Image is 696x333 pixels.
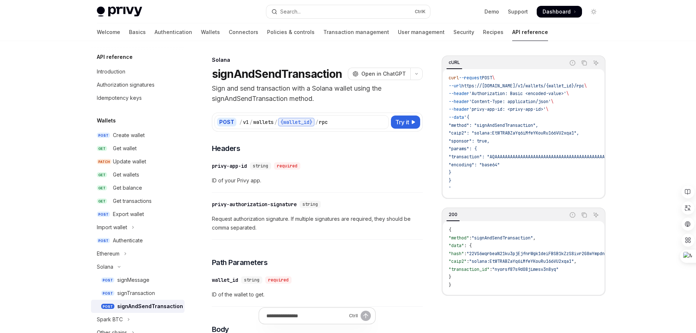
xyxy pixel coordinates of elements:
[278,118,315,126] div: {wallet_id}
[568,58,577,68] button: Report incorrect code
[543,8,571,15] span: Dashboard
[449,83,461,89] span: --url
[97,116,116,125] h5: Wallets
[91,181,185,194] a: GETGet balance
[212,143,240,154] span: Headers
[484,8,499,15] a: Demo
[361,70,406,77] span: Open in ChatGPT
[113,157,146,166] div: Update wallet
[212,276,238,284] div: wallet_id
[579,58,589,68] button: Copy the contents from the code block
[91,155,185,168] a: PATCHUpdate wallet
[212,176,423,185] span: ID of your Privy app.
[97,23,120,41] a: Welcome
[91,208,185,221] a: POSTExport wallet
[91,194,185,208] a: GETGet transactions
[449,243,464,249] span: "data"
[588,6,600,18] button: Toggle dark mode
[464,251,467,257] span: :
[584,83,587,89] span: \
[91,168,185,181] a: GETGet wallets
[449,282,451,288] span: }
[97,249,119,258] div: Ethereum
[464,243,472,249] span: : {
[91,313,185,326] button: Toggle Spark BTC section
[244,277,259,283] span: string
[91,142,185,155] a: GETGet wallet
[591,58,601,68] button: Ask AI
[546,106,548,112] span: \
[483,23,503,41] a: Recipes
[239,118,242,126] div: /
[117,302,183,311] div: signAndSendTransaction
[449,227,451,233] span: {
[449,178,451,183] span: }
[212,290,423,299] span: ID of the wallet to get.
[348,68,410,80] button: Open in ChatGPT
[449,106,469,112] span: --header
[212,201,297,208] div: privy-authorization-signature
[508,8,528,15] a: Support
[113,170,139,179] div: Get wallets
[303,201,318,207] span: string
[97,146,107,151] span: GET
[113,183,142,192] div: Get balance
[449,162,500,168] span: "encoding": "base64"
[449,114,464,120] span: --data
[91,287,185,300] a: POSTsignTransaction
[97,223,127,232] div: Import wallet
[449,146,477,152] span: "params": {
[129,23,146,41] a: Basics
[117,276,149,284] div: signMessage
[91,65,185,78] a: Introduction
[101,304,114,309] span: POST
[574,258,577,264] span: ,
[319,118,328,126] div: rpc
[449,130,579,136] span: "caip2": "solana:EtWTRABZaYq6iMfeYKouRu166VU2xqa1",
[459,75,482,81] span: --request
[117,289,155,298] div: signTransaction
[492,75,495,81] span: \
[101,291,114,296] span: POST
[551,99,554,105] span: \
[212,257,268,268] span: Path Parameters
[212,67,342,80] h1: signAndSendTransaction
[97,133,110,138] span: POST
[449,91,469,97] span: --header
[469,91,566,97] span: 'Authorization: Basic <encoded-value>'
[97,53,133,61] h5: API reference
[113,210,144,219] div: Export wallet
[97,185,107,191] span: GET
[101,277,114,283] span: POST
[266,308,346,324] input: Ask a question...
[97,172,107,178] span: GET
[91,273,185,287] a: POSTsignMessage
[449,122,538,128] span: "method": "signAndSendTransaction",
[97,262,113,271] div: Solana
[97,212,110,217] span: POST
[91,260,185,273] button: Toggle Solana section
[91,300,185,313] a: POSTsignAndSendTransaction
[91,129,185,142] a: POSTCreate wallet
[482,75,492,81] span: POST
[415,9,426,15] span: Ctrl K
[97,315,123,324] div: Spark BTC
[537,6,582,18] a: Dashboard
[91,234,185,247] a: POSTAuthenticate
[449,251,464,257] span: "hash"
[591,210,601,220] button: Ask AI
[113,131,145,140] div: Create wallet
[579,210,589,220] button: Copy the contents from the code block
[212,162,247,170] div: privy-app-id
[253,118,274,126] div: wallets
[265,276,292,284] div: required
[97,7,142,17] img: light logo
[97,67,125,76] div: Introduction
[113,197,152,205] div: Get transactions
[566,91,569,97] span: \
[243,118,249,126] div: v1
[113,144,137,153] div: Get wallet
[91,221,185,234] button: Toggle Import wallet section
[467,258,469,264] span: :
[446,58,462,67] div: cURL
